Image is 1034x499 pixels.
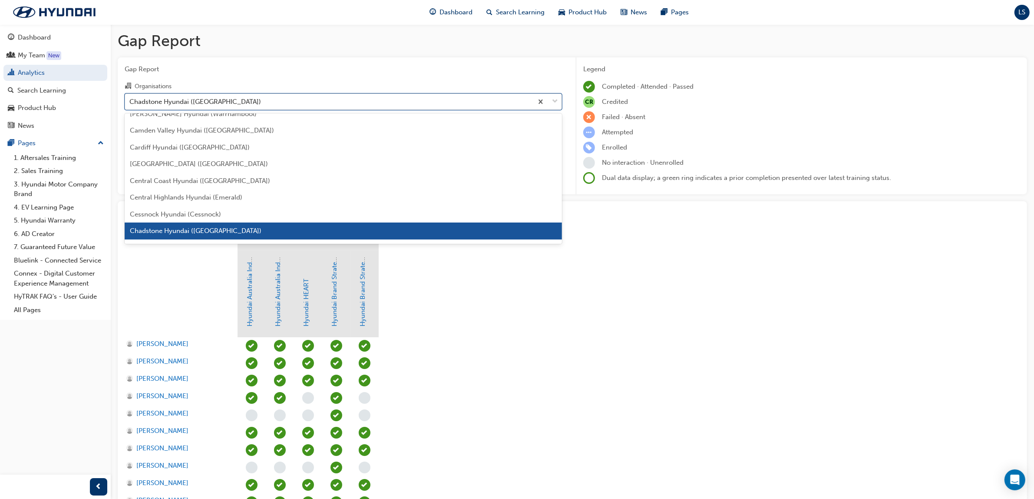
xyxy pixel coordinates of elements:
div: Product Hub [18,103,56,113]
a: 4. EV Learning Page [10,201,107,214]
a: [PERSON_NAME] [126,356,229,366]
img: Trak [4,3,104,21]
span: organisation-icon [125,83,131,90]
button: Pages [3,135,107,151]
span: learningRecordVerb_COMPLETE-icon [246,479,258,491]
span: Failed · Absent [602,113,645,121]
div: Organisations [135,82,172,91]
span: learningRecordVerb_COMPLETE-icon [359,444,370,456]
span: learningRecordVerb_NONE-icon [359,392,370,404]
a: Bluelink - Connected Service [10,254,107,267]
span: [PERSON_NAME] Hyundai (Warrnambool) [130,110,257,118]
span: [PERSON_NAME] [136,409,188,419]
span: learningRecordVerb_NONE-icon [359,462,370,473]
a: HyTRAK FAQ's - User Guide [10,290,107,303]
div: Pages [18,138,36,148]
span: Gap Report [125,64,562,74]
div: Dashboard [18,33,51,43]
span: learningRecordVerb_COMPLETE-icon [246,427,258,439]
span: learningRecordVerb_ENROLL-icon [583,142,595,153]
span: learningRecordVerb_COMPLETE-icon [246,357,258,369]
span: learningRecordVerb_COMPLETE-icon [359,340,370,352]
span: Camden Valley Hyundai ([GEOGRAPHIC_DATA]) [130,126,274,134]
span: car-icon [559,7,565,18]
span: [PERSON_NAME] [136,356,188,366]
a: Search Learning [3,83,107,99]
span: learningRecordVerb_COMPLETE-icon [302,479,314,491]
span: learningRecordVerb_PASS-icon [274,340,286,352]
span: Chatswood Hyundai ([GEOGRAPHIC_DATA]) [130,244,263,252]
div: Search Learning [17,86,66,96]
div: My Team [18,50,45,60]
span: learningRecordVerb_NONE-icon [359,409,370,421]
span: learningRecordVerb_COMPLETE-icon [246,444,258,456]
span: pages-icon [8,140,14,147]
span: learningRecordVerb_NONE-icon [246,462,258,473]
a: 5. Hyundai Warranty [10,214,107,227]
span: learningRecordVerb_NONE-icon [302,409,314,421]
a: 2. Sales Training [10,164,107,178]
span: learningRecordVerb_COMPLETE-icon [359,375,370,386]
span: prev-icon [96,482,102,492]
div: Legend [583,64,1020,74]
span: learningRecordVerb_PASS-icon [246,340,258,352]
span: News [631,7,647,17]
a: [PERSON_NAME] [126,409,229,419]
span: learningRecordVerb_NONE-icon [274,462,286,473]
span: Attempted [602,128,633,136]
a: News [3,118,107,134]
div: Chadstone Hyundai ([GEOGRAPHIC_DATA]) [129,96,261,106]
span: No interaction · Unenrolled [602,159,684,166]
span: learningRecordVerb_PASS-icon [330,357,342,369]
a: Analytics [3,65,107,81]
span: learningRecordVerb_NONE-icon [583,157,595,169]
span: [PERSON_NAME] [136,339,188,349]
span: [PERSON_NAME] [136,374,188,384]
span: search-icon [8,87,14,95]
span: learningRecordVerb_COMPLETE-icon [302,427,314,439]
a: [PERSON_NAME] [126,374,229,384]
a: My Team [3,47,107,63]
span: [PERSON_NAME] [136,391,188,401]
span: guage-icon [430,7,436,18]
span: learningRecordVerb_PASS-icon [330,409,342,421]
a: guage-iconDashboard [423,3,480,21]
span: Cardiff Hyundai ([GEOGRAPHIC_DATA]) [130,143,250,151]
a: [PERSON_NAME] [126,339,229,349]
span: learningRecordVerb_COMPLETE-icon [274,444,286,456]
span: Enrolled [602,143,627,151]
a: 7. Guaranteed Future Value [10,240,107,254]
span: learningRecordVerb_FAIL-icon [583,111,595,123]
span: chart-icon [8,69,14,77]
span: LS [1019,7,1026,17]
a: Connex - Digital Customer Experience Management [10,267,107,290]
span: [PERSON_NAME] [136,461,188,471]
span: [PERSON_NAME] [136,443,188,453]
span: learningRecordVerb_COMPLETE-icon [302,340,314,352]
span: car-icon [8,104,14,112]
span: Cessnock Hyundai (Cessnock) [130,210,221,218]
span: learningRecordVerb_ATTEMPT-icon [583,126,595,138]
span: Completed · Attended · Passed [602,83,694,90]
span: learningRecordVerb_NONE-icon [274,409,286,421]
a: [PERSON_NAME] [126,478,229,488]
span: Central Highlands Hyundai (Emerald) [130,193,242,201]
span: learningRecordVerb_COMPLETE-icon [359,427,370,439]
span: Pages [671,7,689,17]
a: Hyundai Brand Strategy Video Presentations [359,194,367,327]
span: learningRecordVerb_NONE-icon [302,462,314,473]
span: learningRecordVerb_PASS-icon [330,462,342,473]
a: [PERSON_NAME] [126,443,229,453]
a: Product Hub [3,100,107,116]
a: news-iconNews [614,3,654,21]
a: Hyundai HEART [303,279,311,327]
span: learningRecordVerb_COMPLETE-icon [302,444,314,456]
span: up-icon [98,138,104,149]
span: null-icon [583,96,595,108]
span: learningRecordVerb_COMPLETE-icon [274,479,286,491]
a: All Pages [10,303,107,317]
span: Chadstone Hyundai ([GEOGRAPHIC_DATA]) [130,227,261,235]
span: search-icon [487,7,493,18]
